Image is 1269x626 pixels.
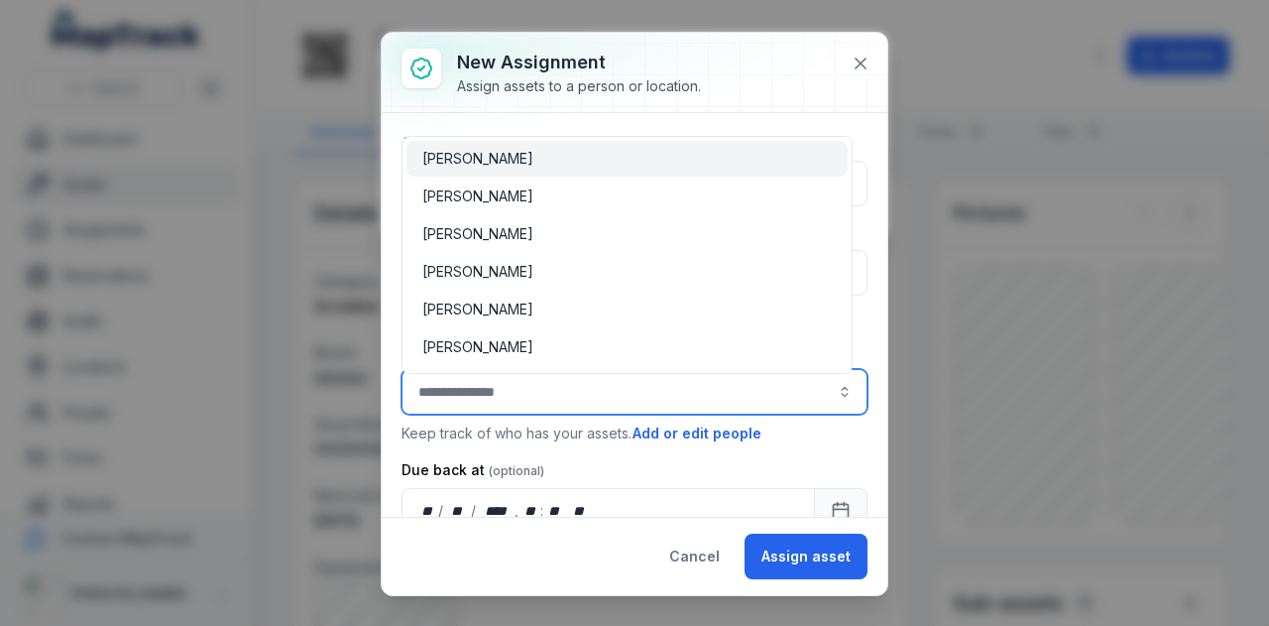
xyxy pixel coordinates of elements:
[422,262,533,282] span: [PERSON_NAME]
[422,187,533,206] span: [PERSON_NAME]
[402,369,867,415] input: assignment-add:person-label
[422,300,533,319] span: [PERSON_NAME]
[422,149,533,169] span: [PERSON_NAME]
[422,224,533,244] span: [PERSON_NAME]
[422,337,533,357] span: [PERSON_NAME]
